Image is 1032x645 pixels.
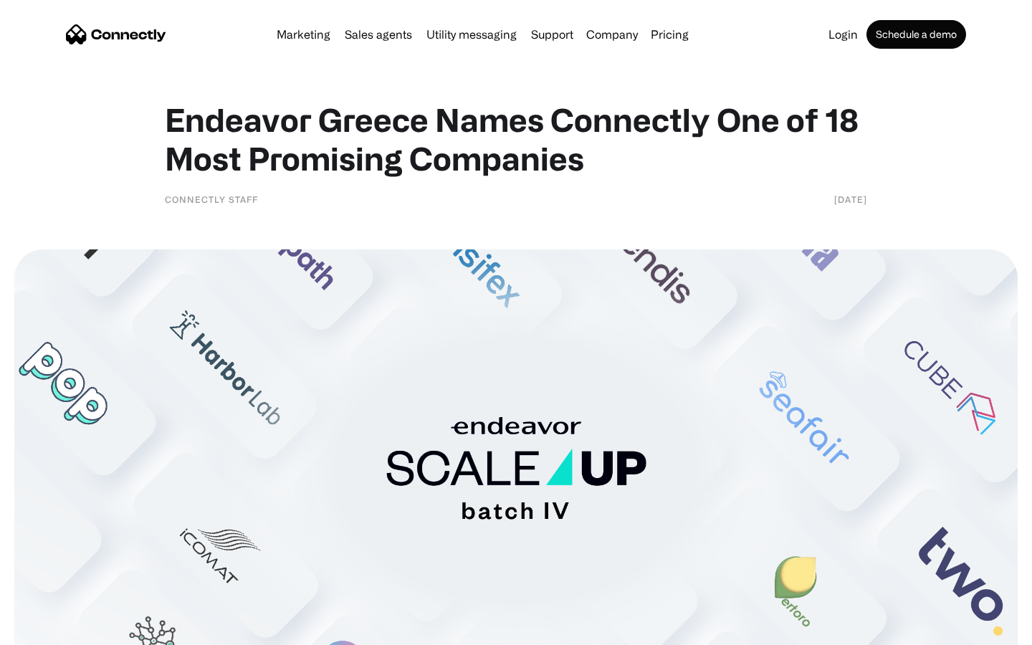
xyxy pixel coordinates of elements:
[586,24,638,44] div: Company
[165,192,258,206] div: Connectly Staff
[823,29,864,40] a: Login
[339,29,418,40] a: Sales agents
[866,20,966,49] a: Schedule a demo
[14,620,86,640] aside: Language selected: English
[525,29,579,40] a: Support
[834,192,867,206] div: [DATE]
[165,100,867,178] h1: Endeavor Greece Names Connectly One of 18 Most Promising Companies
[421,29,522,40] a: Utility messaging
[645,29,694,40] a: Pricing
[271,29,336,40] a: Marketing
[29,620,86,640] ul: Language list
